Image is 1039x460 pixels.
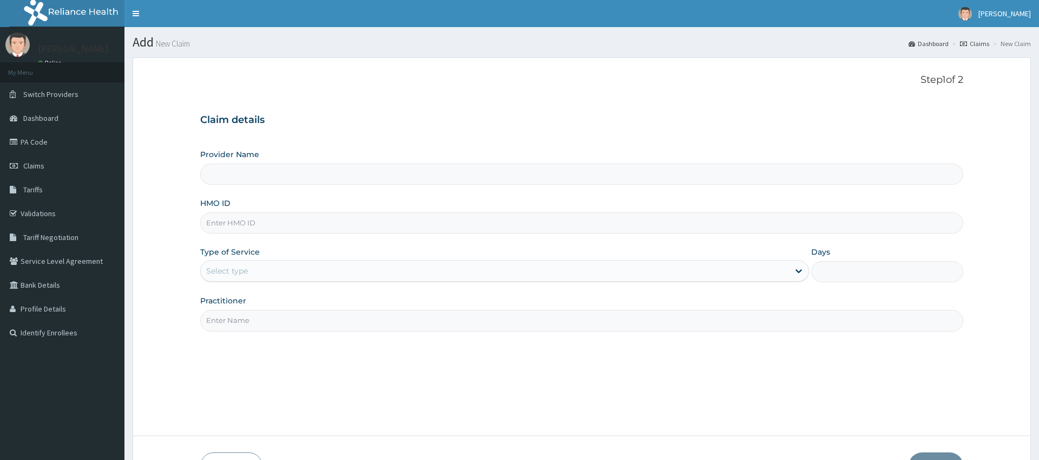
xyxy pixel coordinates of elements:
h3: Claim details [200,114,963,126]
a: Dashboard [909,39,949,48]
span: Dashboard [23,113,58,123]
img: User Image [958,7,972,21]
label: Practitioner [200,295,246,306]
input: Enter HMO ID [200,212,963,234]
label: HMO ID [200,198,231,209]
a: Online [38,59,64,67]
p: [PERSON_NAME] [38,44,109,54]
input: Enter Name [200,310,963,331]
div: Select type [206,265,248,276]
h1: Add [133,35,1031,49]
span: Claims [23,161,44,171]
span: Tariffs [23,185,43,195]
a: Claims [960,39,989,48]
li: New Claim [990,39,1031,48]
span: Tariff Negotiation [23,232,78,242]
p: Step 1 of 2 [200,74,963,86]
label: Days [811,247,830,257]
span: [PERSON_NAME] [978,9,1031,18]
small: New Claim [154,40,190,48]
span: Switch Providers [23,89,78,99]
label: Provider Name [200,149,259,160]
label: Type of Service [200,247,260,257]
img: User Image [5,33,30,57]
